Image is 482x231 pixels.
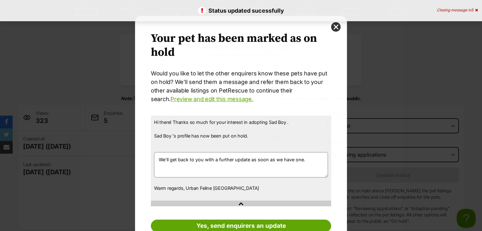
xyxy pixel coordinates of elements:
[170,96,253,102] a: Preview and edit this message.
[6,6,476,15] p: Status updated sucessfully
[437,8,478,12] div: Closing message in
[154,185,328,192] p: Warm regards, Urban Feline [GEOGRAPHIC_DATA]
[151,32,331,60] h2: Your pet has been marked as on hold
[151,69,331,103] p: Would you like to let the other enquirers know these pets have put on hold? We’ll send them a mes...
[154,119,328,146] p: Hi there! Thanks so much for your interest in adopting Sad Boy . Sad Boy 's profile has now been ...
[154,152,328,177] textarea: We'll get back to you with a further update as soon as we have one.
[471,8,473,12] span: 5
[331,22,341,32] button: close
